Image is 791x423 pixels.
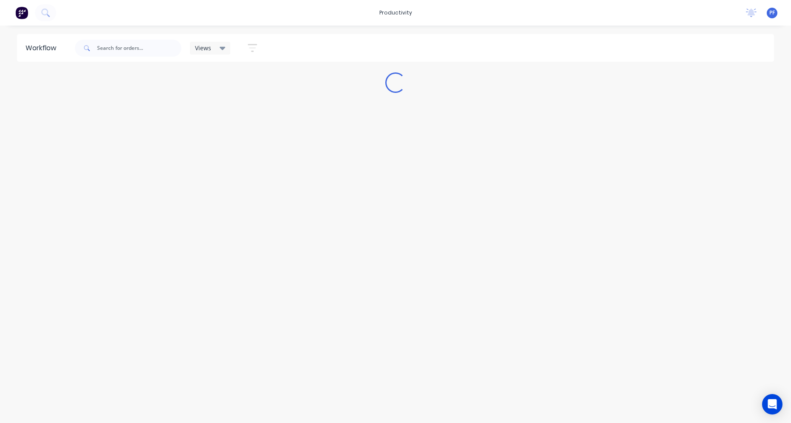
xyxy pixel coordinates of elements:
[97,40,181,57] input: Search for orders...
[762,394,782,414] div: Open Intercom Messenger
[375,6,416,19] div: productivity
[15,6,28,19] img: Factory
[769,9,775,17] span: PF
[26,43,60,53] div: Workflow
[195,43,211,52] span: Views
